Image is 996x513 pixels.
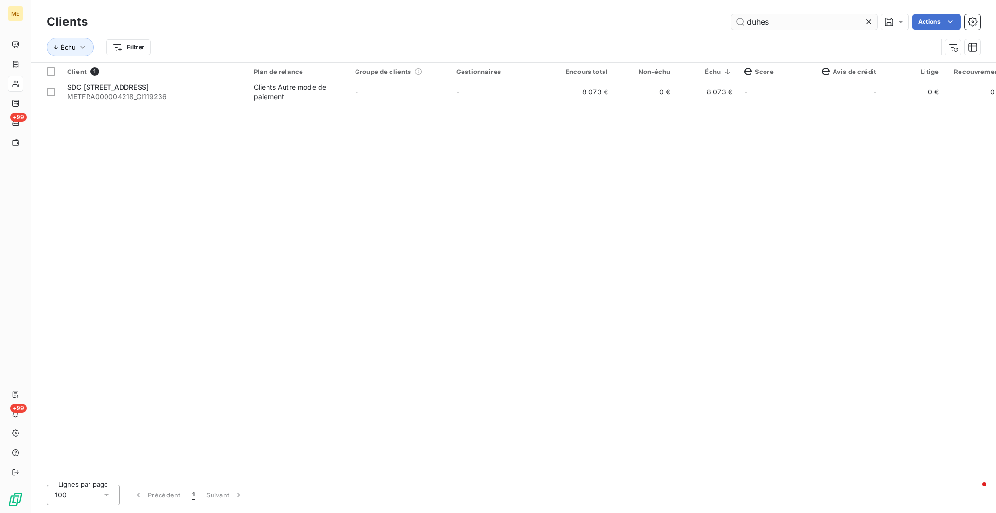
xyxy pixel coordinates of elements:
[744,68,774,75] span: Score
[254,68,343,75] div: Plan de relance
[55,490,67,500] span: 100
[963,480,986,503] iframe: Intercom live chat
[8,115,23,130] a: +99
[8,492,23,507] img: Logo LeanPay
[888,68,939,75] div: Litige
[106,39,151,55] button: Filtrer
[355,88,358,96] span: -
[67,83,149,91] span: SDC [STREET_ADDRESS]
[557,68,608,75] div: Encours total
[67,92,242,102] span: METFRA000004218_GI119236
[620,68,670,75] div: Non-échu
[676,80,738,104] td: 8 073 €
[355,68,411,75] span: Groupe de clients
[10,113,27,122] span: +99
[882,80,944,104] td: 0 €
[456,88,459,96] span: -
[456,68,546,75] div: Gestionnaires
[254,82,343,102] div: Clients Autre mode de paiement
[731,14,877,30] input: Rechercher
[67,68,87,75] span: Client
[90,67,99,76] span: 1
[127,485,186,505] button: Précédent
[47,38,94,56] button: Échu
[551,80,614,104] td: 8 073 €
[816,80,882,104] td: -
[738,80,816,104] td: -
[912,14,961,30] button: Actions
[822,68,876,75] span: Avis de crédit
[186,485,200,505] button: 1
[8,6,23,21] div: ME
[614,80,676,104] td: 0 €
[200,485,249,505] button: Suivant
[10,404,27,413] span: +99
[61,43,76,51] span: Échu
[682,68,732,75] div: Échu
[192,490,195,500] span: 1
[47,13,88,31] h3: Clients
